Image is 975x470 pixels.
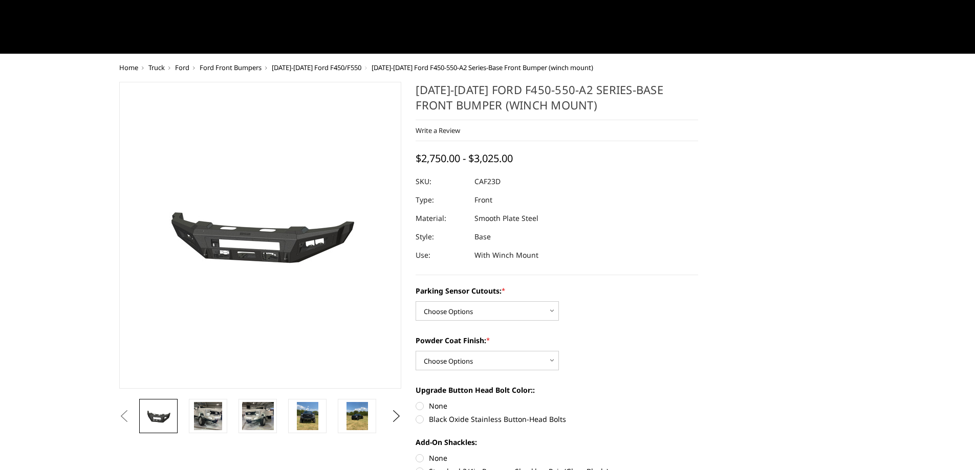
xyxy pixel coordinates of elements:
[474,172,501,191] dd: CAF23D
[798,32,816,41] span: Cart
[284,33,306,53] a: Home
[388,409,404,424] button: Next
[762,32,795,41] span: Account
[148,63,165,72] a: Truck
[372,63,593,72] span: [DATE]-[DATE] Ford F450-550-A2 Series-Base Front Bumper (winch mount)
[416,335,698,346] label: Powder Coat Finish:
[175,63,189,72] a: Ford
[416,172,467,191] dt: SKU:
[416,246,467,264] dt: Use:
[416,228,467,246] dt: Style:
[650,32,714,42] span: Select Your Vehicle
[416,191,467,209] dt: Type:
[416,400,698,411] label: None
[416,82,698,120] h1: [DATE]-[DATE] Ford F450-550-A2 Series-Base Front Bumper (winch mount)
[117,409,132,424] button: Previous
[194,402,222,430] img: 2023-2025 Ford F450-550-A2 Series-Base Front Bumper (winch mount)
[545,5,579,15] a: More Info
[272,63,361,72] a: [DATE]-[DATE] Ford F450/F550
[416,151,513,165] span: $2,750.00 - $3,025.00
[416,437,698,447] label: Add-On Shackles:
[416,385,698,395] label: Upgrade Button Head Bolt Color::
[416,453,698,463] label: None
[640,28,731,46] button: Select Your Vehicle
[119,82,402,389] a: 2023-2025 Ford F450-550-A2 Series-Base Front Bumper (winch mount)
[817,33,825,40] span: 0
[119,26,229,48] img: BODYGUARD BUMPERS
[474,228,491,246] dd: Base
[119,63,138,72] a: Home
[200,63,262,72] a: Ford Front Bumpers
[762,23,795,51] a: Account
[474,246,538,264] dd: With Winch Mount
[132,175,388,295] img: 2023-2025 Ford F450-550-A2 Series-Base Front Bumper (winch mount)
[508,33,553,53] a: SEMA Show
[416,126,460,135] a: Write a Review
[416,209,467,228] dt: Material:
[142,402,175,430] img: 2023-2025 Ford F450-550-A2 Series-Base Front Bumper (winch mount)
[388,33,429,53] a: Support
[297,402,318,430] img: 2023-2025 Ford F450-550-A2 Series-Base Front Bumper (winch mount)
[416,285,698,296] label: Parking Sensor Cutouts:
[346,402,367,430] img: 2023-2025 Ford F450-550-A2 Series-Base Front Bumper (winch mount)
[449,33,488,53] a: Dealers
[798,23,825,51] a: Cart 0
[722,31,725,42] span: ▾
[416,414,698,424] label: Black Oxide Stainless Button-Head Bolts
[474,209,538,228] dd: Smooth Plate Steel
[573,33,594,53] a: News
[327,33,368,53] a: shop all
[242,402,274,430] img: 2023-2025 Ford F450-550-A2 Series-Base Front Bumper (winch mount)
[474,191,492,209] dd: Front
